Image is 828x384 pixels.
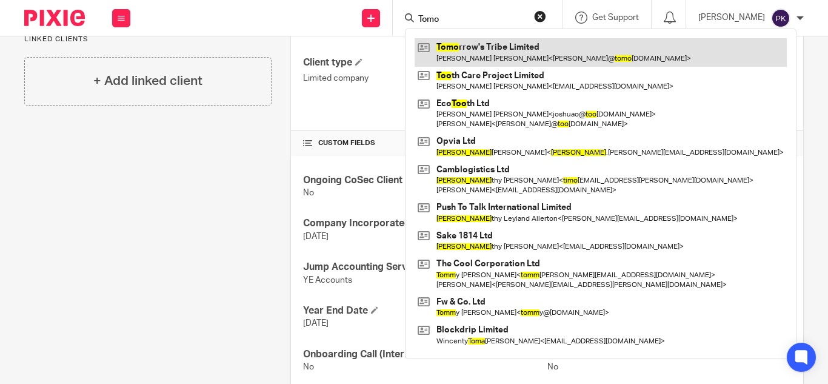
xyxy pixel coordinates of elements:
[24,35,272,44] p: Linked clients
[303,217,547,230] h4: Company Incorporated On
[303,348,547,361] h4: Onboarding Call (Internal)
[547,363,558,371] span: No
[24,10,85,26] img: Pixie
[303,189,314,197] span: No
[303,319,329,328] span: [DATE]
[303,276,352,285] span: YE Accounts
[534,10,546,22] button: Clear
[417,15,526,25] input: Search
[303,305,547,317] h4: Year End Date
[698,12,765,24] p: [PERSON_NAME]
[303,174,547,187] h4: Ongoing CoSec Client
[303,56,547,69] h4: Client type
[303,261,547,274] h4: Jump Accounting Service
[303,138,547,148] h4: CUSTOM FIELDS
[771,8,790,28] img: svg%3E
[592,13,639,22] span: Get Support
[303,72,547,84] p: Limited company
[303,232,329,241] span: [DATE]
[93,72,202,90] h4: + Add linked client
[303,363,314,371] span: No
